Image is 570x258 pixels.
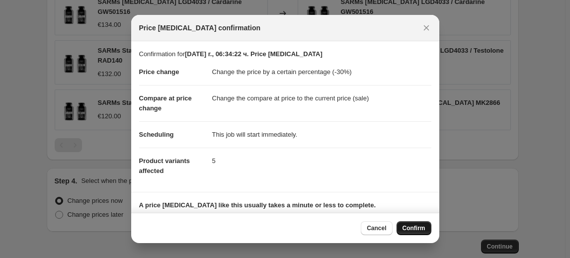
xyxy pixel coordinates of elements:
button: Close [419,21,433,35]
dd: This job will start immediately. [212,121,431,148]
button: Confirm [397,221,431,235]
b: A price [MEDICAL_DATA] like this usually takes a minute or less to complete. [139,201,376,209]
span: Product variants affected [139,157,190,174]
span: Cancel [367,224,386,232]
p: Confirmation for [139,49,431,59]
span: Compare at price change [139,94,192,112]
span: Scheduling [139,131,174,138]
b: [DATE] г., 06:34:22 ч. Price [MEDICAL_DATA] [185,50,323,58]
button: Cancel [361,221,392,235]
span: Price change [139,68,179,76]
span: Confirm [403,224,425,232]
dd: Change the price by a certain percentage (-30%) [212,59,431,85]
dd: 5 [212,148,431,174]
dd: Change the compare at price to the current price (sale) [212,85,431,111]
span: Price [MEDICAL_DATA] confirmation [139,23,261,33]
